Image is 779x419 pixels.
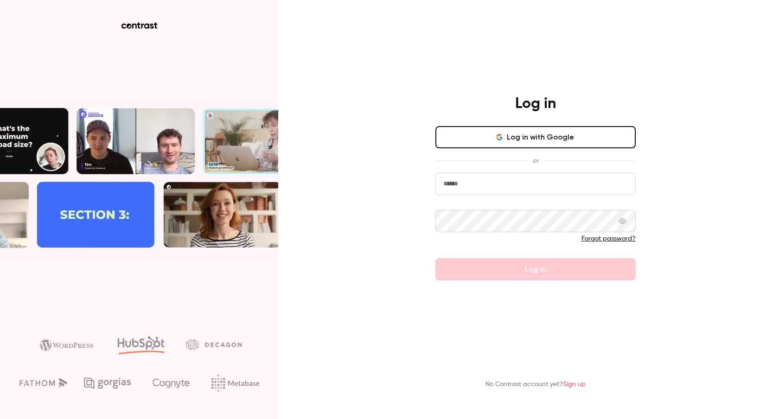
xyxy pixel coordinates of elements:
span: or [528,156,543,165]
img: decagon [186,339,242,349]
a: Forgot password? [581,235,636,242]
button: Log in with Google [435,126,636,148]
h4: Log in [515,95,556,113]
a: Sign up [563,381,586,387]
p: No Contrast account yet? [485,380,586,389]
